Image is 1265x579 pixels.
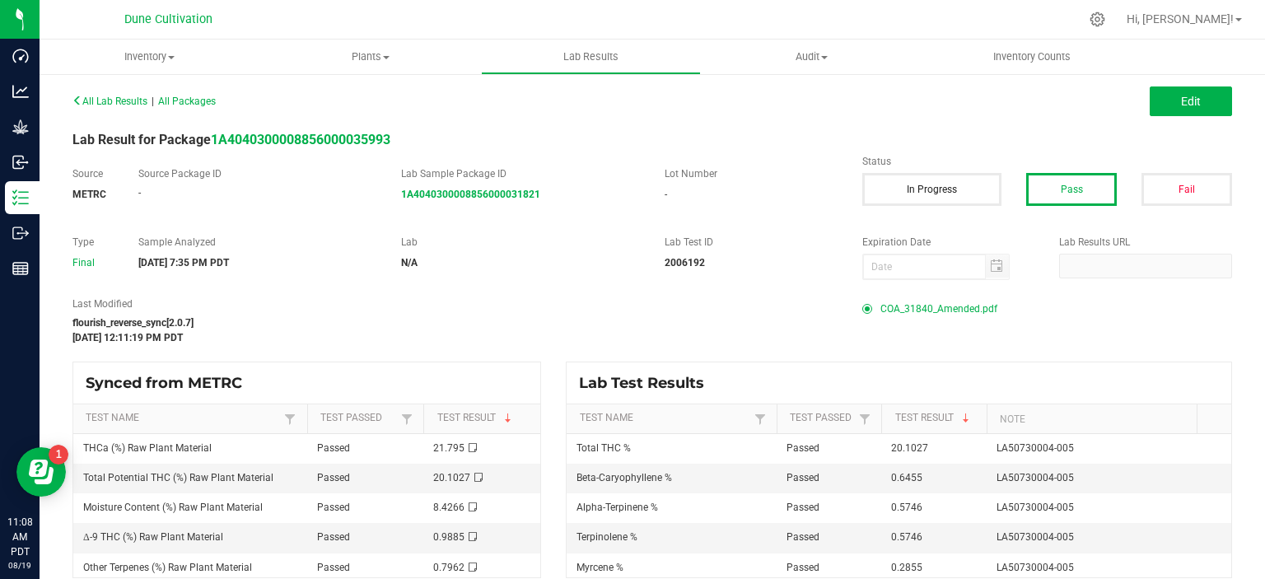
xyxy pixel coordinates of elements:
label: Source Package ID [138,166,377,181]
inline-svg: Inventory [12,189,29,206]
span: Passed [787,442,819,454]
span: 8.4266 [433,502,464,513]
label: Expiration Date [862,235,1035,250]
strong: N/A [401,257,418,268]
span: Myrcene % [576,562,623,573]
a: 1A4040300008856000035993 [211,132,390,147]
a: Filter [855,409,875,429]
span: Alpha-Terpinene % [576,502,658,513]
button: Fail [1141,173,1232,206]
span: 0.5746 [891,502,922,513]
span: Sortable [959,412,973,425]
span: Hi, [PERSON_NAME]! [1127,12,1234,26]
inline-svg: Inbound [12,154,29,170]
span: Beta-Caryophyllene % [576,472,672,483]
a: Lab Results [481,40,702,74]
span: Passed [787,502,819,513]
span: 20.1027 [433,472,470,483]
strong: [DATE] 7:35 PM PDT [138,257,229,268]
label: Sample Analyzed [138,235,377,250]
inline-svg: Dashboard [12,48,29,64]
span: 0.7962 [433,562,464,573]
label: Lot Number [665,166,838,181]
span: Total THC % [576,442,631,454]
button: In Progress [862,173,1002,206]
span: Passed [787,472,819,483]
span: Passed [317,531,350,543]
label: Status [862,154,1232,169]
a: Inventory Counts [922,40,1142,74]
span: Terpinolene % [576,531,637,543]
span: | [152,96,154,107]
a: Test ResultSortable [895,412,981,425]
span: LA50730004-005 [997,442,1074,454]
strong: 2006192 [665,257,705,268]
span: 0.5746 [891,531,922,543]
span: All Packages [158,96,216,107]
div: Final [72,255,114,270]
a: Plants [260,40,481,74]
span: Passed [317,502,350,513]
form-radio-button: Primary COA [862,304,872,314]
inline-svg: Reports [12,260,29,277]
label: Lab [401,235,640,250]
inline-svg: Outbound [12,225,29,241]
inline-svg: Grow [12,119,29,135]
span: Passed [317,562,350,573]
a: Filter [280,409,300,429]
span: Plants [261,49,480,64]
span: COA_31840_Amended.pdf [880,297,997,321]
span: Lab Results [541,49,641,64]
span: Lab Test Results [579,374,717,392]
span: Synced from METRC [86,374,254,392]
span: LA50730004-005 [997,531,1074,543]
span: Lab Result for Package [72,132,390,147]
a: 1A4040300008856000031821 [401,189,540,200]
span: All Lab Results [72,96,147,107]
span: Passed [787,531,819,543]
span: Inventory [40,49,260,64]
div: Manage settings [1087,12,1108,27]
span: 0.6455 [891,472,922,483]
inline-svg: Analytics [12,83,29,100]
span: 0.9885 [433,531,464,543]
p: 11:08 AM PDT [7,515,32,559]
a: Test PassedSortable [790,412,855,425]
a: Test PassedSortable [320,412,397,425]
th: Note [987,404,1197,434]
label: Lab Sample Package ID [401,166,640,181]
span: Passed [317,472,350,483]
span: 0.2855 [891,562,922,573]
strong: METRC [72,189,106,200]
span: Edit [1181,95,1201,108]
span: Sortable [502,412,515,425]
label: Lab Results URL [1059,235,1232,250]
span: - [665,189,667,200]
iframe: Resource center [16,447,66,497]
span: Passed [317,442,350,454]
span: Total Potential THC (%) Raw Plant Material [83,472,273,483]
strong: [DATE] 12:11:19 PM PDT [72,332,183,343]
span: Inventory Counts [971,49,1093,64]
span: Other Terpenes (%) Raw Plant Material [83,562,252,573]
span: Δ-9 THC (%) Raw Plant Material [83,531,223,543]
span: Passed [787,562,819,573]
button: Pass [1026,173,1117,206]
label: Last Modified [72,297,838,311]
a: Filter [397,409,417,429]
a: Audit [701,40,922,74]
span: Audit [702,49,921,64]
label: Lab Test ID [665,235,838,250]
label: Type [72,235,114,250]
span: Moisture Content (%) Raw Plant Material [83,502,263,513]
a: Test NameSortable [86,412,280,425]
span: - [138,187,141,198]
span: THCa (%) Raw Plant Material [83,442,212,454]
iframe: Resource center unread badge [49,445,68,465]
a: Filter [750,409,770,429]
a: Inventory [40,40,260,74]
span: Dune Cultivation [124,12,212,26]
